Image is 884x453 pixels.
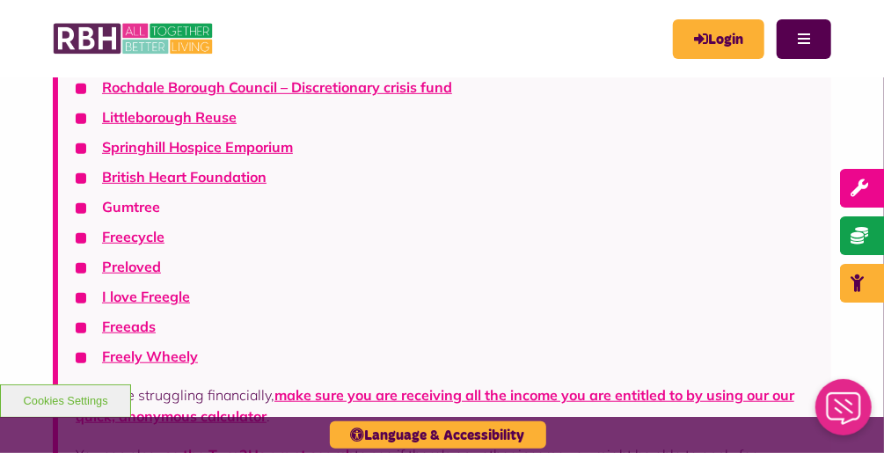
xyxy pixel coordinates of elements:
a: Rochdale Borough Council – Discretionary crisis fund [102,78,452,96]
p: If you are struggling financially, . [76,384,814,427]
a: Freeads [102,318,156,335]
iframe: Netcall Web Assistant for live chat [805,374,884,453]
button: Language & Accessibility [330,421,546,449]
a: make sure you are receiving all the income you are entitled to by using our our quick, anonymous ... [76,386,794,425]
a: I love Freegle [102,288,190,305]
a: Gumtree [102,198,160,216]
a: Littleborough Reuse [102,108,237,126]
a: Preloved [102,258,161,275]
a: British Heart Foundation [102,168,267,186]
img: RBH [53,18,216,60]
a: Freecycle [102,228,164,245]
button: Navigation [777,19,831,59]
a: MyRBH [673,19,764,59]
a: Freely Wheely [102,347,198,365]
a: Springhill Hospice Emporium [102,138,293,156]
